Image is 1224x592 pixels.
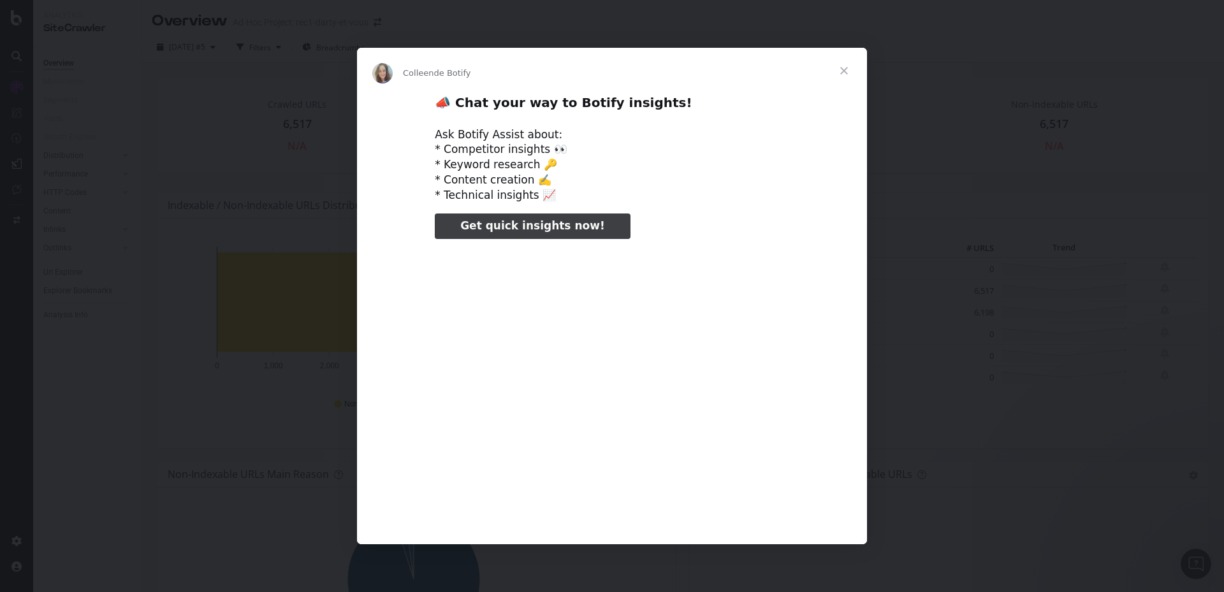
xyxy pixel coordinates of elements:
span: Colleen [403,68,434,78]
span: Fermer [821,48,867,94]
span: de Botify [434,68,471,78]
img: Profile image for Colleen [372,63,393,83]
div: Ask Botify Assist about: * Competitor insights 👀 * Keyword research 🔑 * Content creation ✍️ * Tec... [435,127,789,203]
span: Get quick insights now! [460,219,604,232]
a: Get quick insights now! [435,213,630,239]
video: Regarder la vidéo [346,250,878,516]
h2: 📣 Chat your way to Botify insights! [435,94,789,118]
